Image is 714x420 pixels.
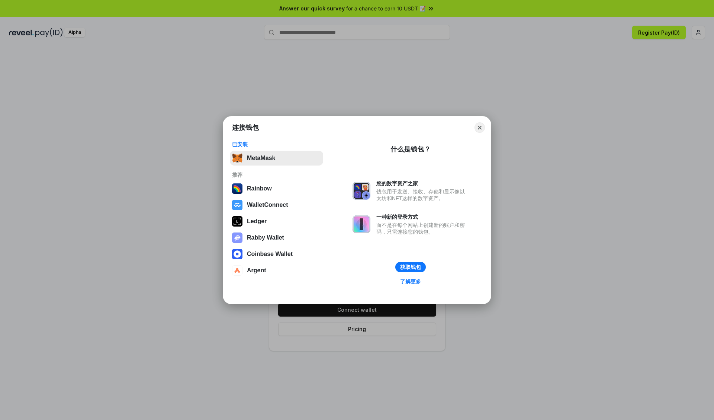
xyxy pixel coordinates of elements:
[376,188,469,202] div: 钱包用于发送、接收、存储和显示像以太坊和NFT这样的数字资产。
[232,171,321,178] div: 推荐
[230,181,323,196] button: Rainbow
[232,265,242,276] img: svg+xml,%3Csvg%20width%3D%2228%22%20height%3D%2228%22%20viewBox%3D%220%200%2028%2028%22%20fill%3D...
[396,277,425,286] a: 了解更多
[247,234,284,241] div: Rabby Wallet
[232,141,321,148] div: 已安装
[232,153,242,163] img: svg+xml,%3Csvg%20fill%3D%22none%22%20height%3D%2233%22%20viewBox%3D%220%200%2035%2033%22%20width%...
[395,262,426,272] button: 获取钱包
[247,251,293,257] div: Coinbase Wallet
[247,218,267,225] div: Ledger
[376,214,469,220] div: 一种新的登录方式
[247,202,288,208] div: WalletConnect
[230,230,323,245] button: Rabby Wallet
[376,222,469,235] div: 而不是在每个网站上创建新的账户和密码，只需连接您的钱包。
[400,264,421,270] div: 获取钱包
[400,278,421,285] div: 了解更多
[353,215,370,233] img: svg+xml,%3Csvg%20xmlns%3D%22http%3A%2F%2Fwww.w3.org%2F2000%2Fsvg%22%20fill%3D%22none%22%20viewBox...
[232,200,242,210] img: svg+xml,%3Csvg%20width%3D%2228%22%20height%3D%2228%22%20viewBox%3D%220%200%2028%2028%22%20fill%3D...
[232,123,259,132] h1: 连接钱包
[230,151,323,166] button: MetaMask
[390,145,431,154] div: 什么是钱包？
[232,183,242,194] img: svg+xml,%3Csvg%20width%3D%22120%22%20height%3D%22120%22%20viewBox%3D%220%200%20120%20120%22%20fil...
[232,216,242,227] img: svg+xml,%3Csvg%20xmlns%3D%22http%3A%2F%2Fwww.w3.org%2F2000%2Fsvg%22%20width%3D%2228%22%20height%3...
[230,198,323,212] button: WalletConnect
[232,249,242,259] img: svg+xml,%3Csvg%20width%3D%2228%22%20height%3D%2228%22%20viewBox%3D%220%200%2028%2028%22%20fill%3D...
[353,182,370,200] img: svg+xml,%3Csvg%20xmlns%3D%22http%3A%2F%2Fwww.w3.org%2F2000%2Fsvg%22%20fill%3D%22none%22%20viewBox...
[247,185,272,192] div: Rainbow
[247,267,266,274] div: Argent
[376,180,469,187] div: 您的数字资产之家
[230,247,323,262] button: Coinbase Wallet
[232,233,242,243] img: svg+xml,%3Csvg%20xmlns%3D%22http%3A%2F%2Fwww.w3.org%2F2000%2Fsvg%22%20fill%3D%22none%22%20viewBox...
[247,155,275,161] div: MetaMask
[475,122,485,133] button: Close
[230,263,323,278] button: Argent
[230,214,323,229] button: Ledger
